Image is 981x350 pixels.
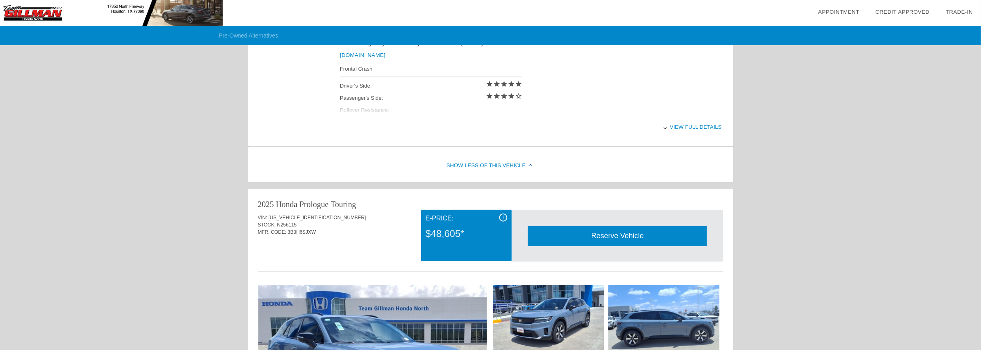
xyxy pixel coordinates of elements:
[500,92,508,100] i: star
[340,92,522,104] div: Passenger's Side:
[258,248,724,261] div: Quoted on [DATE] 9:31:45 PM
[876,9,930,15] a: Credit Approved
[258,215,267,220] span: VIN:
[426,214,507,223] div: E-Price:
[340,117,722,137] div: View full details
[288,229,316,235] span: 3B3H6SJXW
[818,9,859,15] a: Appointment
[515,92,522,100] i: star_border
[508,80,515,88] i: star
[248,150,733,182] div: Show Less of this Vehicle
[426,223,507,244] div: $48,605*
[486,92,493,100] i: star
[500,80,508,88] i: star
[528,226,707,246] div: Reserve Vehicle
[515,80,522,88] i: star
[258,222,276,228] span: STOCK:
[268,215,366,220] span: [US_VEHICLE_IDENTIFICATION_NUMBER]
[258,199,329,210] div: 2025 Honda Prologue
[277,222,297,228] span: N256115
[340,64,522,74] div: Frontal Crash
[486,80,493,88] i: star
[493,80,500,88] i: star
[340,80,522,92] div: Driver's Side:
[258,229,287,235] span: MFR. CODE:
[946,9,973,15] a: Trade-In
[493,92,500,100] i: star
[499,214,507,222] div: i
[340,52,386,58] a: [DOMAIN_NAME]
[508,92,515,100] i: star
[331,199,356,210] div: Touring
